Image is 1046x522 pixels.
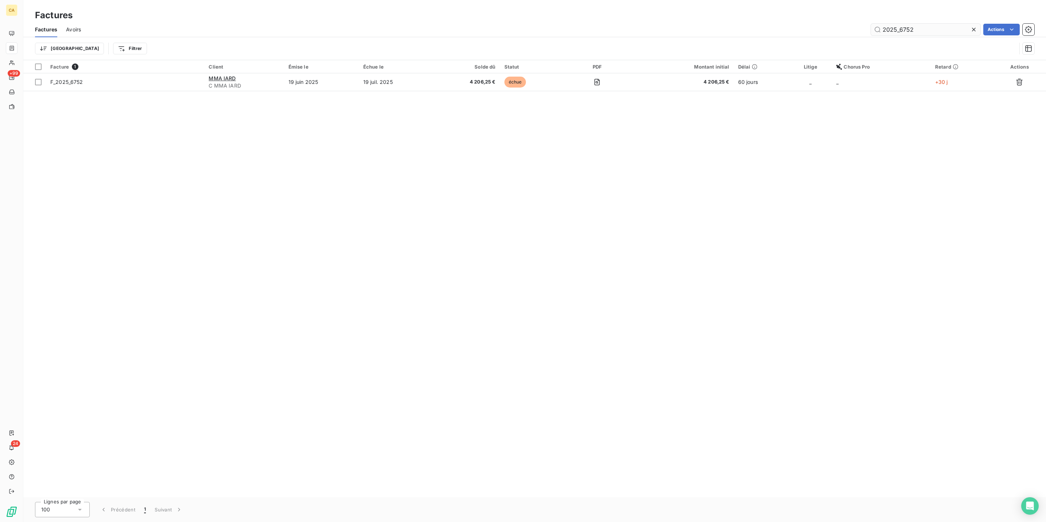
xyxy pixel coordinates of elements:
h3: Factures [35,9,73,22]
td: 19 juil. 2025 [359,73,433,91]
button: Filtrer [113,43,147,54]
span: Avoirs [66,26,81,33]
span: Facture [50,64,69,70]
div: Chorus Pro [836,64,926,70]
div: Open Intercom Messenger [1021,497,1039,515]
span: +30 j [935,79,948,85]
div: Délai [738,64,785,70]
span: 1 [144,506,146,513]
button: 1 [140,502,150,517]
button: Précédent [96,502,140,517]
span: +99 [8,70,20,77]
div: Client [209,64,279,70]
td: 19 juin 2025 [284,73,359,91]
span: _ [836,79,838,85]
span: 100 [41,506,50,513]
div: Retard [935,64,988,70]
div: PDF [567,64,627,70]
button: Suivant [150,502,187,517]
span: 4 206,25 € [636,78,729,86]
button: Actions [983,24,1020,35]
button: [GEOGRAPHIC_DATA] [35,43,104,54]
a: +99 [6,71,17,83]
div: Échue le [363,64,429,70]
div: Litige [793,64,828,70]
img: Logo LeanPay [6,506,18,518]
td: 60 jours [734,73,789,91]
span: _ [809,79,811,85]
span: 1 [72,63,78,70]
div: Solde dû [437,64,495,70]
span: F_2025_6752 [50,79,83,85]
span: MMA IARD [209,75,236,81]
span: échue [504,77,526,88]
span: 24 [11,440,20,447]
span: Factures [35,26,57,33]
span: 4 206,25 € [437,78,495,86]
div: Actions [997,64,1042,70]
div: CA [6,4,18,16]
div: Statut [504,64,558,70]
span: C MMA IARD [209,82,279,89]
input: Rechercher [871,24,980,35]
div: Montant initial [636,64,729,70]
div: Émise le [288,64,355,70]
